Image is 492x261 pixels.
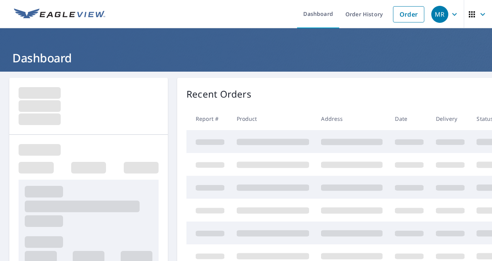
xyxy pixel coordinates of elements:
a: Order [393,6,424,22]
th: Report # [186,107,231,130]
th: Delivery [430,107,471,130]
th: Product [231,107,315,130]
th: Address [315,107,389,130]
h1: Dashboard [9,50,483,66]
th: Date [389,107,430,130]
div: MR [431,6,448,23]
img: EV Logo [14,9,105,20]
p: Recent Orders [186,87,251,101]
